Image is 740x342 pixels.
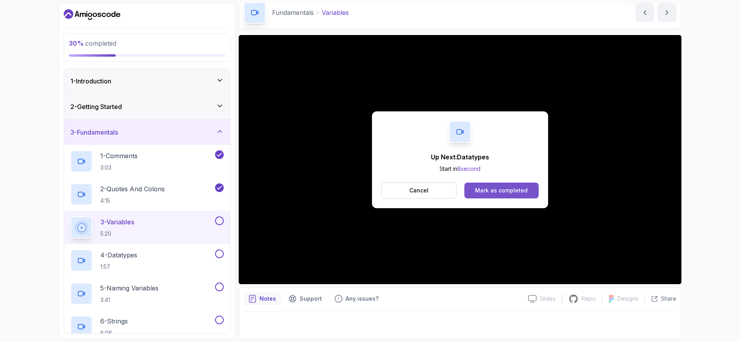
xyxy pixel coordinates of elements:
[464,183,539,198] button: Mark as completed
[244,292,281,305] button: notes button
[100,197,165,205] p: 4:15
[100,329,128,337] p: 6:06
[70,216,224,238] button: 3-Variables5:20
[409,187,429,194] p: Cancel
[431,152,489,162] p: Up Next: Datatypes
[617,295,638,303] p: Designs
[300,295,322,303] p: Support
[644,295,676,303] button: Share
[100,263,137,271] p: 1:57
[100,230,134,238] p: 5:20
[69,39,116,47] span: completed
[70,250,224,272] button: 4-Datatypes1:57
[635,3,654,22] button: previous content
[64,68,230,94] button: 1-Introduction
[64,120,230,145] button: 3-Fundamentals
[284,292,327,305] button: Support button
[582,295,596,303] p: Repo
[431,165,489,173] p: Start in
[100,151,138,161] p: 1 - Comments
[64,94,230,119] button: 2-Getting Started
[100,184,165,194] p: 2 - Quotes And Colons
[260,295,276,303] p: Notes
[239,35,681,284] iframe: 3 - Variables
[100,316,128,326] p: 6 - Strings
[330,292,383,305] button: Feedback button
[70,150,224,172] button: 1-Comments3:03
[70,76,111,86] h3: 1 - Introduction
[64,8,120,21] a: Dashboard
[100,164,138,172] p: 3:03
[70,316,224,338] button: 6-Strings6:06
[100,296,158,304] p: 3:41
[70,283,224,305] button: 5-Naming Variables3:41
[70,183,224,205] button: 2-Quotes And Colons4:15
[661,295,676,303] p: Share
[69,39,84,47] span: 30 %
[100,250,137,260] p: 4 - Datatypes
[381,182,457,199] button: Cancel
[657,3,676,22] button: next content
[70,102,122,111] h3: 2 - Getting Started
[272,8,314,17] p: Fundamentals
[475,187,528,194] div: Mark as completed
[457,165,480,172] span: 8 second
[322,8,349,17] p: Variables
[100,283,158,293] p: 5 - Naming Variables
[540,295,556,303] p: Slides
[70,128,118,137] h3: 3 - Fundamentals
[346,295,379,303] p: Any issues?
[100,217,134,227] p: 3 - Variables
